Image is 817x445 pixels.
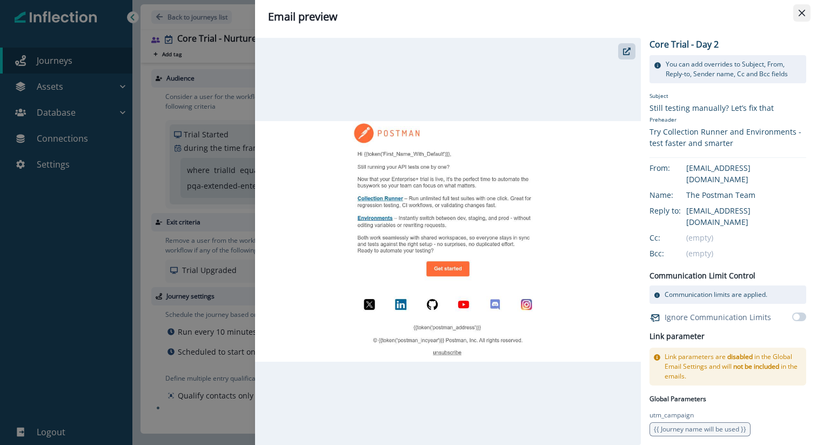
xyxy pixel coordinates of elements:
div: Still testing manually? Let’s fix that [649,102,806,114]
div: Reply to: [649,205,704,216]
div: Cc: [649,232,704,243]
p: You can add overrides to Subject, From, Reply-to, Sender name, Cc and Bcc fields [666,59,802,79]
span: disabled [727,352,753,361]
div: Bcc: [649,248,704,259]
p: Global Parameters [649,392,706,404]
div: [EMAIL_ADDRESS][DOMAIN_NAME] [686,205,806,228]
div: (empty) [686,248,806,259]
div: Name: [649,189,704,201]
p: Preheader [649,114,806,126]
p: Link parameters are in the Global Email Settings and will in the emails. [665,352,802,381]
div: [EMAIL_ADDRESS][DOMAIN_NAME] [686,162,806,185]
h2: Link parameter [649,330,705,343]
img: email asset unavailable [255,121,641,362]
div: (empty) [686,232,806,243]
p: Subject [649,92,806,102]
span: not be included [733,362,779,371]
div: Email preview [268,9,804,25]
p: utm_campaign [649,410,694,420]
div: From: [649,162,704,174]
span: {{ Journey name will be used }} [654,424,746,434]
div: Try Collection Runner and Environments - test faster and smarter [649,126,806,149]
div: The Postman Team [686,189,806,201]
p: Core Trial - Day 2 [649,38,731,51]
button: Close [793,4,811,22]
